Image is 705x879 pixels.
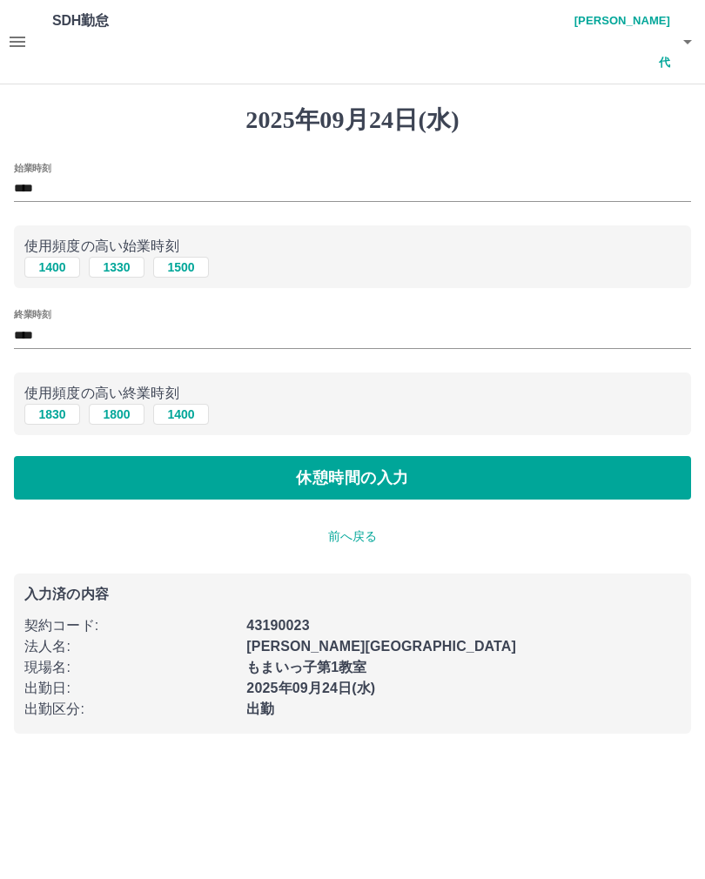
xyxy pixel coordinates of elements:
[246,681,375,695] b: 2025年09月24日(水)
[24,678,236,699] p: 出勤日 :
[14,161,50,174] label: 始業時刻
[24,236,681,257] p: 使用頻度の高い始業時刻
[24,636,236,657] p: 法人名 :
[14,527,691,546] p: 前へ戻る
[24,615,236,636] p: 契約コード :
[24,404,80,425] button: 1830
[14,105,691,135] h1: 2025年09月24日(水)
[24,383,681,404] p: 使用頻度の高い終業時刻
[246,701,274,716] b: 出勤
[24,657,236,678] p: 現場名 :
[14,456,691,500] button: 休憩時間の入力
[24,587,681,601] p: 入力済の内容
[153,404,209,425] button: 1400
[89,404,144,425] button: 1800
[24,699,236,720] p: 出勤区分 :
[153,257,209,278] button: 1500
[246,618,309,633] b: 43190023
[246,639,516,654] b: [PERSON_NAME][GEOGRAPHIC_DATA]
[89,257,144,278] button: 1330
[24,257,80,278] button: 1400
[14,308,50,321] label: 終業時刻
[246,660,366,674] b: もまいっ子第1教室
